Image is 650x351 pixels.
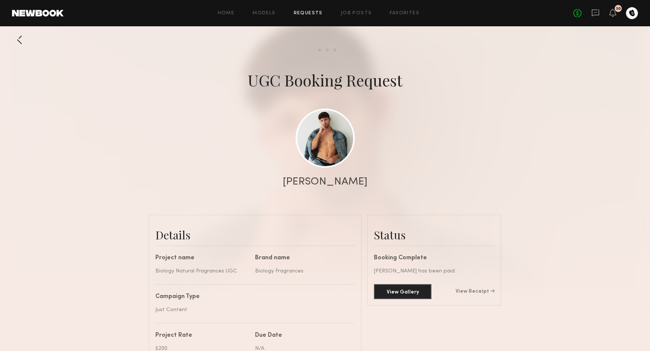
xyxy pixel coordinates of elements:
[255,267,349,275] div: Biology Fragrances
[456,289,495,294] a: View Receipt
[374,267,495,275] div: [PERSON_NAME] has been paid.
[255,333,349,339] div: Due Date
[255,255,349,261] div: Brand name
[155,306,349,314] div: Just Content
[252,11,275,16] a: Models
[218,11,235,16] a: Home
[294,11,323,16] a: Requests
[390,11,419,16] a: Favorites
[155,333,249,339] div: Project Rate
[374,255,495,261] div: Booking Complete
[616,7,621,11] div: 30
[341,11,372,16] a: Job Posts
[155,227,355,242] div: Details
[155,294,349,300] div: Campaign Type
[374,284,431,299] button: View Gallery
[248,70,402,91] div: UGC Booking Request
[374,227,495,242] div: Status
[283,177,368,187] div: [PERSON_NAME]
[155,255,249,261] div: Project name
[155,267,249,275] div: Biology Natural Fragrances UGC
